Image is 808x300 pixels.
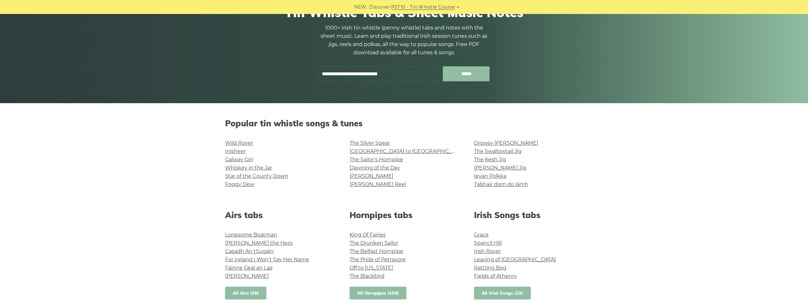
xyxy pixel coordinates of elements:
[225,5,583,20] h1: Tin Whistle Tabs & Sheet Music Notes
[225,157,253,163] a: Galway Girl
[225,232,277,238] a: Lonesome Boatman
[474,165,526,171] a: [PERSON_NAME] Jig
[474,265,506,271] a: Rattling Bog
[350,140,390,146] a: The Silver Spear
[350,257,406,263] a: The Pride of Petravore
[350,165,400,171] a: Dawning of the Day
[225,173,288,179] a: Star of the County Down
[350,273,384,279] a: The Blackbird
[225,287,267,300] a: All Airs (36)
[350,210,459,220] h2: Hornpipes tabs
[225,248,274,254] a: Casadh An tSúgáin
[369,3,390,11] span: Discover
[350,232,386,238] a: King Of Fairies
[474,148,522,154] a: The Swallowtail Jig
[350,157,403,163] a: The Sailor’s Hornpipe
[391,3,455,11] a: PST10 - Tin Whistle Course
[474,210,583,220] h2: Irish Songs tabs
[474,248,501,254] a: Irish Rover
[350,248,403,254] a: The Belfast Hornpipe
[225,273,269,279] a: [PERSON_NAME]
[474,232,489,238] a: Grace
[225,257,309,263] a: For Ireland I Won’t Say Her Name
[350,287,407,300] a: All Hornpipes (139)
[225,118,583,128] h2: Popular tin whistle songs & tunes
[474,181,528,187] a: Tabhair dom do lámh
[474,257,556,263] a: Leaving of [GEOGRAPHIC_DATA]
[474,240,502,246] a: Spancil Hill
[225,210,334,220] h2: Airs tabs
[318,24,490,57] p: 1000+ Irish tin whistle (penny whistle) tabs and notes with the sheet music. Learn and play tradi...
[350,173,393,179] a: [PERSON_NAME]
[350,240,398,246] a: The Drunken Sailor
[350,265,393,271] a: Off to [US_STATE]
[474,140,538,146] a: Drowsy [PERSON_NAME]
[225,265,273,271] a: Fáinne Geal an Lae
[225,181,254,187] a: Foggy Dew
[225,140,253,146] a: Wild Rover
[225,240,293,246] a: [PERSON_NAME] the Hero
[350,181,406,187] a: [PERSON_NAME] Reel
[474,287,531,300] a: All Irish Songs (32)
[350,148,467,154] a: [GEOGRAPHIC_DATA] to [GEOGRAPHIC_DATA]
[474,173,506,179] a: Ievan Polkka
[225,148,246,154] a: Inisheer
[354,3,367,11] span: NEW:
[474,273,517,279] a: Fields of Athenry
[225,165,272,171] a: Whiskey in the Jar
[474,157,506,163] a: The Kesh Jig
